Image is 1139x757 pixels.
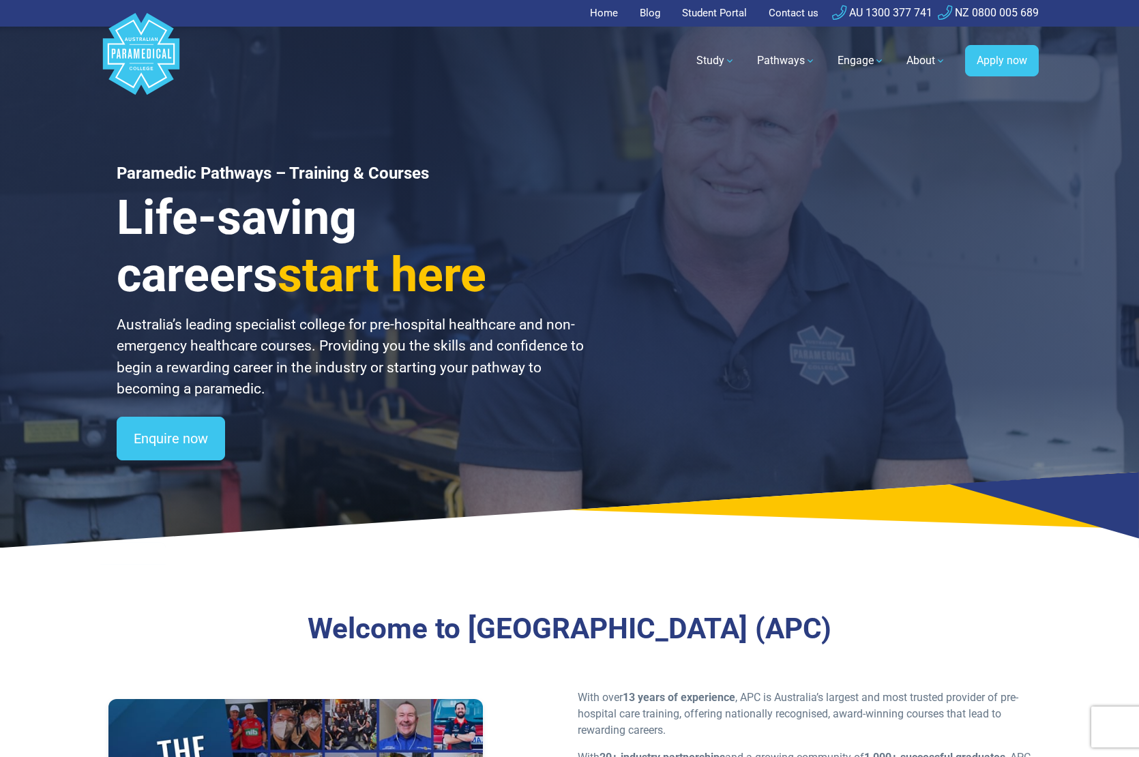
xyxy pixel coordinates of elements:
[623,691,735,704] strong: 13 years of experience
[688,42,743,80] a: Study
[829,42,893,80] a: Engage
[100,27,182,95] a: Australian Paramedical College
[898,42,954,80] a: About
[117,417,225,460] a: Enquire now
[965,45,1039,76] a: Apply now
[117,314,586,400] p: Australia’s leading specialist college for pre-hospital healthcare and non-emergency healthcare c...
[938,6,1039,19] a: NZ 0800 005 689
[278,247,486,303] span: start here
[749,42,824,80] a: Pathways
[578,689,1031,739] p: With over , APC is Australia’s largest and most trusted provider of pre-hospital care training, o...
[177,612,961,647] h3: Welcome to [GEOGRAPHIC_DATA] (APC)
[117,189,586,303] h3: Life-saving careers
[832,6,932,19] a: AU 1300 377 741
[117,164,586,183] h1: Paramedic Pathways – Training & Courses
